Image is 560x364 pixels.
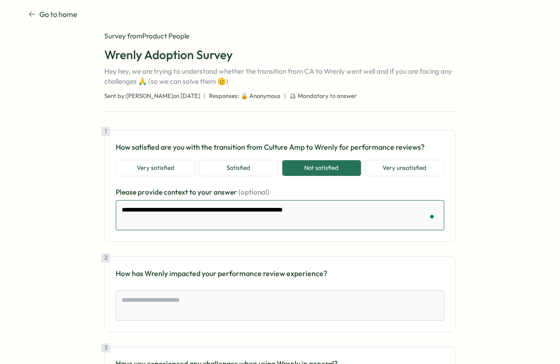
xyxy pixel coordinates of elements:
[116,160,195,176] button: Very satisfied
[39,9,77,20] p: Go to home
[104,31,456,41] div: Survey from Product People
[214,188,238,196] span: answer
[238,188,269,196] span: (optional)
[104,47,456,63] h1: Wrenly Adoption Survey
[104,66,456,87] p: Hey hey, we are trying to understand whether the transition from CA to Wrenly went well and if yo...
[189,188,198,196] span: to
[282,160,361,176] button: Not satisfied
[198,188,214,196] span: your
[298,92,357,100] span: Mandatory to answer
[101,253,110,262] div: 2
[116,141,444,153] p: How satisfied are you with the transition from Culture Amp to Wrenly for performance reviews?
[101,343,110,353] div: 3
[204,92,205,100] span: |
[365,160,445,176] button: Very unsatisfied
[28,9,77,20] a: Go to home
[209,92,280,100] span: Responses: 🔒 Anonymous
[199,160,279,176] button: Satisfied
[104,92,200,100] span: Sent by: [PERSON_NAME] on [DATE]
[164,188,189,196] span: context
[116,268,444,279] p: How has Wrenly impacted your performance review experience?
[116,188,138,196] span: Please
[101,127,110,136] div: 1
[284,92,286,100] span: |
[138,188,164,196] span: provide
[116,200,444,230] textarea: To enrich screen reader interactions, please activate Accessibility in Grammarly extension settings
